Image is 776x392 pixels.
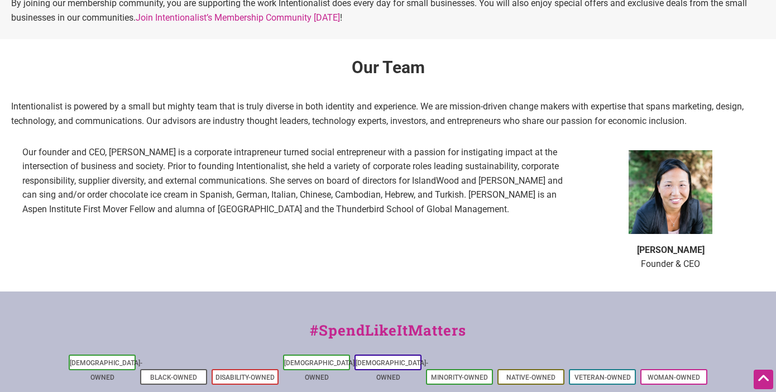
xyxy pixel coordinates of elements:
a: [DEMOGRAPHIC_DATA]-Owned [284,359,357,381]
b: [PERSON_NAME] [637,245,705,255]
a: Black-Owned [150,374,197,381]
a: [DEMOGRAPHIC_DATA]-Owned [70,359,142,381]
a: Join Intentionalist’s Membership Community [DATE] [136,12,340,23]
a: Disability-Owned [215,374,275,381]
a: Minority-Owned [431,374,488,381]
div: Scroll Back to Top [754,370,773,389]
a: Woman-Owned [648,374,700,381]
p: Founder & CEO [588,243,754,271]
p: Intentionalist is powered by a small but mighty team that is truly diverse in both identity and e... [11,99,765,128]
a: Native-Owned [506,374,555,381]
a: [DEMOGRAPHIC_DATA]-Owned [356,359,428,381]
p: Our founder and CEO, [PERSON_NAME] is a corporate intrapreneur turned social entrepreneur with a ... [22,145,566,217]
img: fullsizeoutput_85a1-300x300.jpeg [629,150,712,234]
a: Veteran-Owned [574,374,631,381]
h2: Our Team [11,56,765,90]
